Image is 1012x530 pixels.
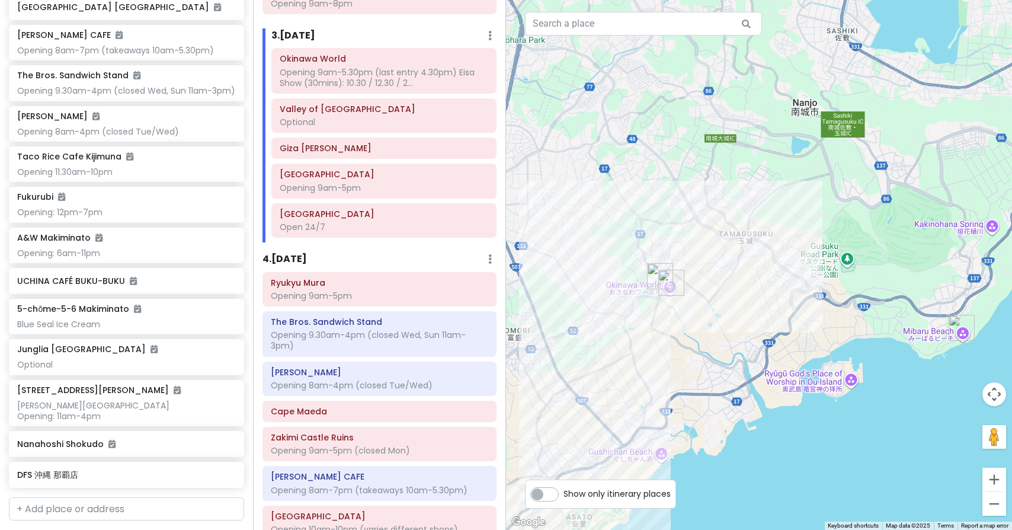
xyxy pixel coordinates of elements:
div: Opening 9am-5.30pm (last entry 4.30pm) Eisa Show (30mins): 10.30 / 12.30 / 2... [280,67,488,88]
div: Okinawa World [658,270,684,296]
a: Report a map error [961,522,1008,529]
div: [PERSON_NAME][GEOGRAPHIC_DATA] Opening: 11am-4pm [17,400,235,422]
div: Optional [17,359,235,370]
button: Map camera controls [982,382,1006,406]
input: + Add place or address [9,497,244,521]
h6: Junglia [GEOGRAPHIC_DATA] [17,344,158,355]
span: Map data ©2025 [886,522,930,529]
a: Open this area in Google Maps (opens a new window) [509,515,548,530]
div: Valley of Gangala [647,263,673,289]
div: Opening 9am-5pm [271,290,488,301]
h6: Valley of Gangala [280,104,488,114]
h6: Taco Rice Cafe Kijimuna [17,151,133,162]
i: Added to itinerary [116,31,123,39]
div: Opening 9am-5pm [280,183,488,193]
button: Drag Pegman onto the map to open Street View [982,425,1006,449]
h6: 3 . [DATE] [271,30,315,42]
h6: A&W Makiminato [17,232,103,243]
div: Opening 8am-7pm (takeaways 10am-5.30pm) [271,485,488,496]
h6: BANTA CAFE [271,471,488,482]
h6: The Bros. Sandwich Stand [271,317,488,327]
i: Added to itinerary [134,305,141,313]
h6: Maeda Breeze [271,367,488,378]
h6: Peace Memorial Park [280,209,488,219]
h6: [PERSON_NAME] [17,111,100,122]
button: Zoom out [982,492,1006,516]
h6: Okinawa Prefectural Peace Memorial Museum [280,169,488,180]
h6: DFS 沖縄 那覇店 [17,470,235,480]
img: Google [509,515,548,530]
div: Opening 9.30am-4pm (closed Wed, Sun 11am-3pm) [271,330,488,351]
h6: [STREET_ADDRESS][PERSON_NAME] [17,385,181,395]
div: Opening 8am-4pm (closed Tue/Wed) [271,380,488,391]
div: Mibaru Marine Center [949,315,975,341]
h6: Nanahoshi Shokudo [17,439,235,449]
div: Open 24/7 [280,222,488,232]
div: Blue Seal Ice Cream [17,319,235,330]
h6: Giza Banta Cliff [280,143,488,154]
h6: Ryukyu Mura [271,277,488,288]
h6: The Bros. Sandwich Stand [17,70,140,81]
h6: UCHINA CAFÉ BUKU-BUKU [17,276,235,286]
i: Added to itinerary [126,152,133,161]
i: Added to itinerary [92,112,100,120]
button: Keyboard shortcuts [828,522,879,530]
div: Opening 8am-7pm (takeaways 10am-5.30pm) [17,45,235,56]
div: Opening 9.30am-4pm (closed Wed, Sun 11am-3pm) [17,85,235,96]
a: Terms (opens in new tab) [937,522,954,529]
h6: American Village [271,511,488,522]
i: Added to itinerary [133,71,140,79]
h6: Fukurubi [17,191,65,202]
h6: 5-chōme-5-6 Makiminato [17,304,141,314]
div: Optional [280,117,488,127]
i: Added to itinerary [214,3,221,11]
h6: 4 . [DATE] [262,253,307,266]
div: Opening: 12pm-7pm [17,207,235,218]
span: Show only itinerary places [563,487,671,500]
i: Added to itinerary [130,277,137,285]
i: Added to itinerary [174,386,181,394]
h6: Cape Maeda [271,406,488,417]
i: Added to itinerary [95,234,103,242]
div: Opening 9am-5pm (closed Mon) [271,445,488,456]
div: Opening: 6am-11pm [17,248,235,258]
input: Search a place [525,12,762,36]
h6: Zakimi Castle Ruins [271,432,488,443]
i: Added to itinerary [108,440,116,448]
h6: Okinawa World [280,53,488,64]
i: Added to itinerary [150,345,158,353]
h6: [GEOGRAPHIC_DATA] [GEOGRAPHIC_DATA] [17,2,235,12]
i: Added to itinerary [58,193,65,201]
div: Opening 11.30am-10pm [17,167,235,177]
button: Zoom in [982,468,1006,491]
h6: [PERSON_NAME] CAFE [17,30,123,40]
div: Opening 8am-4pm (closed Tue/Wed) [17,126,235,137]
